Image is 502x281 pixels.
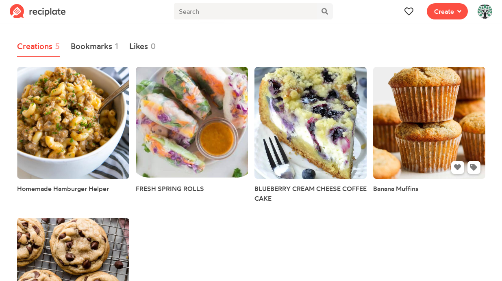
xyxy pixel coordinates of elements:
span: 5 [55,40,60,52]
span: 1 [115,40,118,52]
a: Likes0 [129,36,156,57]
span: Homemade Hamburger Helper [17,184,109,193]
a: Banana Muffins [373,184,418,193]
span: FRESH SPRING ROLLS [136,184,204,193]
a: BLUEBERRY CREAM CHEESE COFFEE CAKE [254,184,367,203]
a: FRESH SPRING ROLLS [136,184,204,193]
span: Create [434,6,454,16]
img: User's avatar [478,4,492,19]
a: Bookmarks1 [71,36,119,57]
a: Homemade Hamburger Helper [17,184,109,193]
span: 0 [150,40,156,52]
input: Search [174,3,317,19]
span: BLUEBERRY CREAM CHEESE COFFEE CAKE [254,184,367,202]
a: Creations5 [17,36,60,57]
img: Reciplate [10,4,66,19]
button: Create [427,3,468,19]
span: Banana Muffins [373,184,418,193]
